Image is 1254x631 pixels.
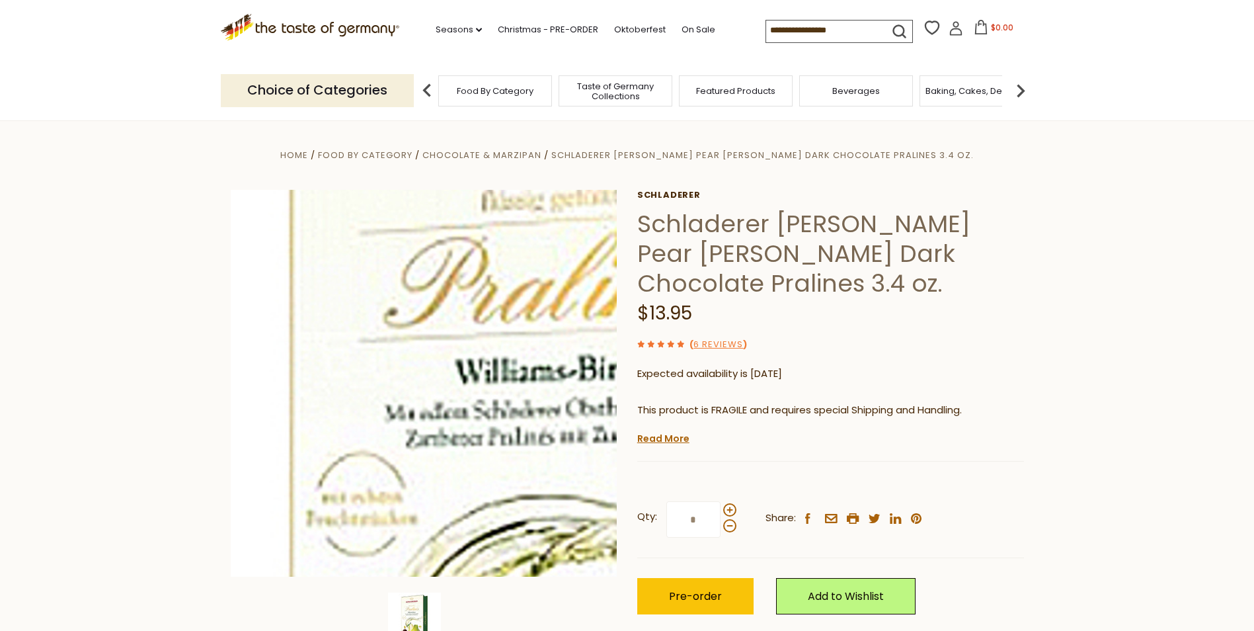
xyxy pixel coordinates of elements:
[637,190,1024,200] a: Schladerer
[650,429,1024,445] li: We will ship this product in heat-protective, cushioned packaging and ice during warm weather mon...
[414,77,440,104] img: previous arrow
[436,22,482,37] a: Seasons
[563,81,668,101] a: Taste of Germany Collections
[776,578,916,614] a: Add to Wishlist
[669,589,722,604] span: Pre-order
[280,149,308,161] a: Home
[689,338,747,351] span: ( )
[637,209,1024,298] h1: Schladerer [PERSON_NAME] Pear [PERSON_NAME] Dark Chocolate Pralines 3.4 oz.
[614,22,666,37] a: Oktoberfest
[498,22,598,37] a: Christmas - PRE-ORDER
[318,149,412,161] a: Food By Category
[221,74,414,106] p: Choice of Categories
[925,86,1028,96] a: Baking, Cakes, Desserts
[637,578,754,614] button: Pre-order
[765,510,796,526] span: Share:
[637,432,689,445] a: Read More
[637,300,692,326] span: $13.95
[682,22,715,37] a: On Sale
[832,86,880,96] a: Beverages
[1007,77,1034,104] img: next arrow
[991,22,1013,33] span: $0.00
[551,149,974,161] a: Schladerer [PERSON_NAME] Pear [PERSON_NAME] Dark Chocolate Pralines 3.4 oz.
[422,149,541,161] a: Chocolate & Marzipan
[966,20,1022,40] button: $0.00
[696,86,775,96] a: Featured Products
[457,86,533,96] a: Food By Category
[666,501,721,538] input: Qty:
[637,366,1024,382] p: Expected availability is [DATE]
[637,509,657,525] strong: Qty:
[637,402,1024,419] p: This product is FRAGILE and requires special Shipping and Handling.
[693,338,743,352] a: 6 Reviews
